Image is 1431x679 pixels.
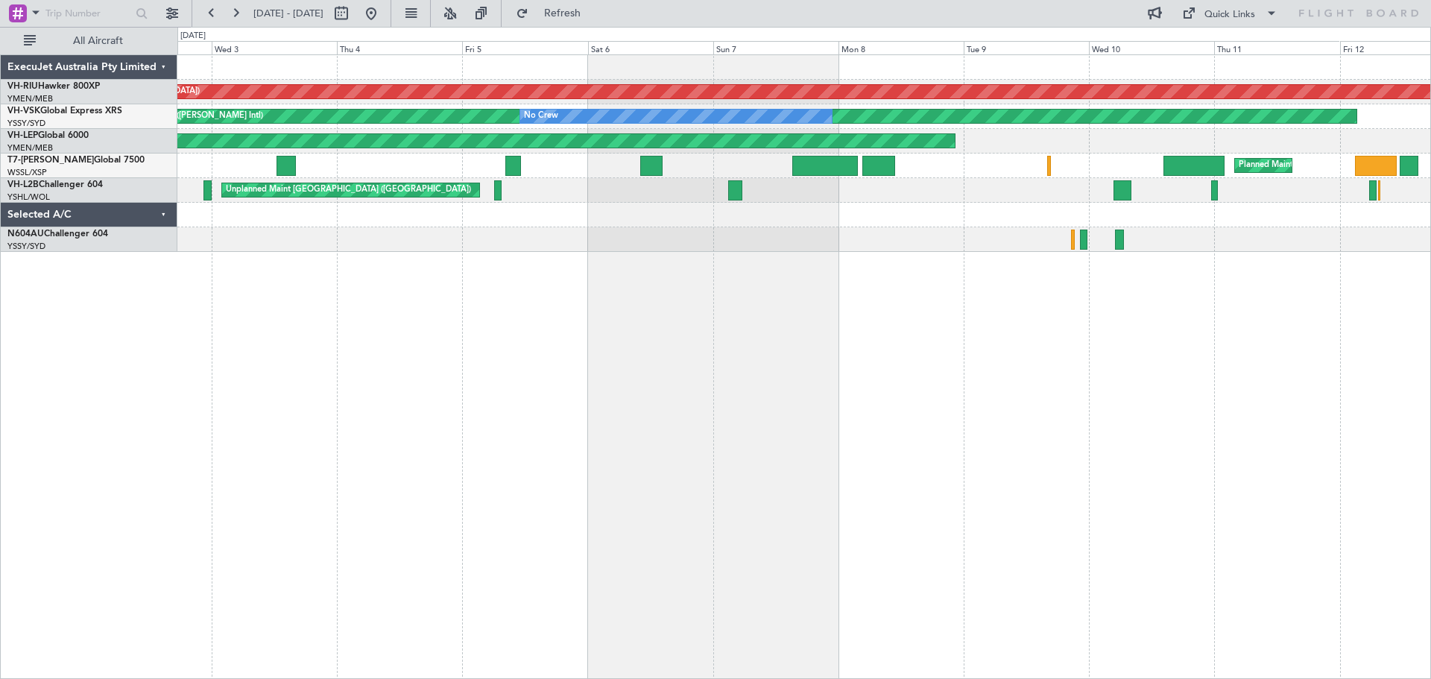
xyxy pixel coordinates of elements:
a: YSSY/SYD [7,118,45,129]
a: YSHL/WOL [7,192,50,203]
div: Fri 5 [462,41,587,54]
span: N604AU [7,230,44,239]
a: YMEN/MEB [7,93,53,104]
div: Quick Links [1204,7,1255,22]
a: YMEN/MEB [7,142,53,154]
div: Sun 7 [713,41,838,54]
div: Tue 9 [964,41,1089,54]
a: VH-LEPGlobal 6000 [7,131,89,140]
div: Wed 10 [1089,41,1214,54]
a: VH-VSKGlobal Express XRS [7,107,122,116]
span: VH-VSK [7,107,40,116]
input: Trip Number [45,2,131,25]
a: YSSY/SYD [7,241,45,252]
div: [DATE] [180,30,206,42]
a: T7-[PERSON_NAME]Global 7500 [7,156,145,165]
span: T7-[PERSON_NAME] [7,156,94,165]
div: Planned Maint Dubai (Al Maktoum Intl) [1239,154,1386,177]
span: VH-LEP [7,131,38,140]
span: All Aircraft [39,36,157,46]
a: N604AUChallenger 604 [7,230,108,239]
div: No Crew [524,105,558,127]
span: VH-RIU [7,82,38,91]
span: VH-L2B [7,180,39,189]
span: Refresh [531,8,594,19]
button: Refresh [509,1,598,25]
a: VH-L2BChallenger 604 [7,180,103,189]
button: All Aircraft [16,29,162,53]
a: WSSL/XSP [7,167,47,178]
div: Wed 3 [212,41,337,54]
div: Thu 4 [337,41,462,54]
div: Sat 6 [588,41,713,54]
a: VH-RIUHawker 800XP [7,82,100,91]
span: [DATE] - [DATE] [253,7,323,20]
button: Quick Links [1175,1,1285,25]
div: Mon 8 [838,41,964,54]
div: Unplanned Maint [GEOGRAPHIC_DATA] ([GEOGRAPHIC_DATA]) [226,179,471,201]
div: Thu 11 [1214,41,1339,54]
